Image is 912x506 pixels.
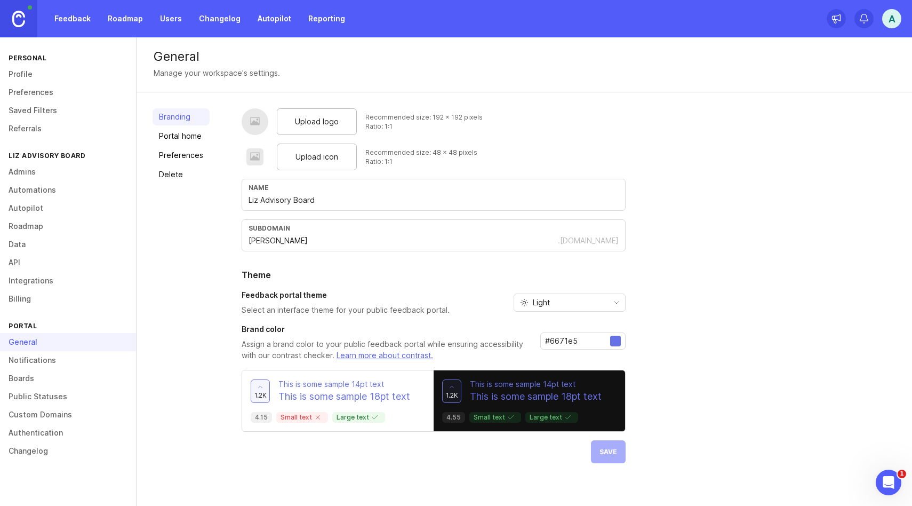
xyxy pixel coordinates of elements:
a: Users [154,9,188,28]
img: Canny Home [12,11,25,27]
h2: Theme [242,268,626,281]
div: Recommended size: 192 x 192 pixels [365,113,483,122]
svg: prefix icon Sun [520,298,529,307]
div: Ratio: 1:1 [365,157,477,166]
p: Large text [530,413,574,422]
span: Upload icon [295,151,338,163]
div: Name [249,184,619,192]
a: Delete [153,166,210,183]
a: Preferences [153,147,210,164]
p: Large text [337,413,381,422]
div: subdomain [249,224,619,232]
a: Learn more about contrast. [337,351,433,360]
a: Changelog [193,9,247,28]
div: Manage your workspace's settings. [154,67,280,79]
h3: Brand color [242,324,532,335]
div: Recommended size: 48 x 48 pixels [365,148,477,157]
div: toggle menu [514,294,626,312]
div: General [154,50,895,63]
div: .[DOMAIN_NAME] [558,235,619,246]
p: Select an interface theme for your public feedback portal. [242,305,450,315]
button: 1.2k [251,379,270,403]
p: Small text [281,413,324,422]
span: 1.2k [254,391,267,400]
a: Reporting [302,9,351,28]
input: Subdomain [249,235,558,247]
a: Feedback [48,9,97,28]
a: Autopilot [251,9,298,28]
p: 4.15 [255,413,268,422]
h3: Feedback portal theme [242,290,450,301]
a: Branding [153,108,210,125]
div: Ratio: 1:1 [365,122,483,131]
span: Light [533,297,550,309]
span: 1.2k [446,391,458,400]
a: Roadmap [101,9,149,28]
p: This is some sample 14pt text [470,379,602,390]
a: Portal home [153,128,210,145]
svg: toggle icon [608,298,625,307]
span: 1 [898,470,906,478]
iframe: Intercom live chat [876,470,901,495]
button: A [882,9,901,28]
p: Assign a brand color to your public feedback portal while ensuring accessibility with our contras... [242,339,532,361]
p: 4.55 [446,413,461,422]
span: Upload logo [295,116,339,128]
p: This is some sample 14pt text [278,379,410,390]
p: This is some sample 18pt text [470,390,602,404]
p: Small text [474,413,517,422]
button: 1.2k [442,379,461,403]
p: This is some sample 18pt text [278,390,410,404]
